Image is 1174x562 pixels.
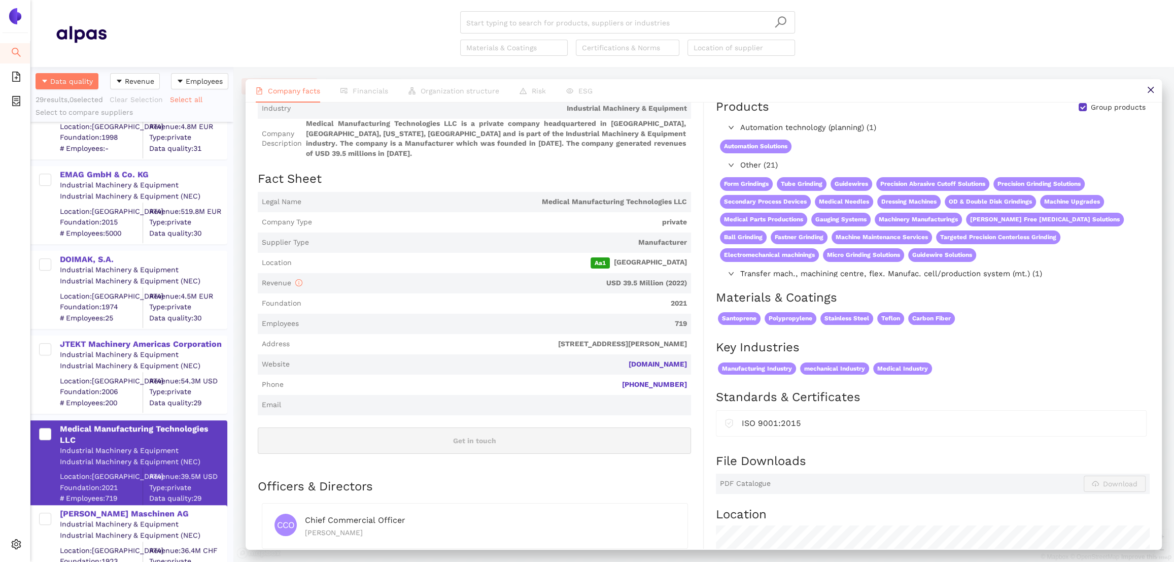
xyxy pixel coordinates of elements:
[578,87,593,95] span: ESG
[149,398,226,408] span: Data quality: 29
[177,78,184,86] span: caret-down
[306,278,687,288] span: USD 39.5 Million (2022)
[262,400,281,410] span: Email
[149,133,226,143] span: Type: private
[720,248,819,262] span: Electromechanical machinings
[716,389,1150,406] h2: Standards & Certificates
[7,8,23,24] img: Logo
[771,230,827,244] span: Fastner Grinding
[305,515,405,525] span: Chief Commercial Officer
[1087,103,1150,113] span: Group products
[258,171,691,188] h2: Fact Sheet
[110,73,160,89] button: caret-downRevenue
[716,506,1150,523] h2: Location
[716,453,1150,470] h2: File Downloads
[60,361,226,371] div: Industrial Machinery & Equipment (NEC)
[877,195,941,209] span: Dressing Machines
[171,73,228,89] button: caret-downEmployees
[800,362,869,375] span: mechanical Industry
[60,143,143,153] span: # Employees: -
[149,482,226,492] span: Type: private
[125,76,154,87] span: Revenue
[60,265,226,275] div: Industrial Machinery & Equipment
[724,417,734,428] span: safety-certificate
[60,398,143,408] span: # Employees: 200
[60,423,226,446] div: Medical Manufacturing Technologies LLC
[777,177,826,191] span: Tube Grinding
[306,119,687,158] span: Medical Manufacturing Technologies LLC is a private company headquartered in [GEOGRAPHIC_DATA], [...
[591,257,610,269] span: Aa1
[60,276,226,286] div: Industrial Machinery & Equipment (NEC)
[262,197,301,207] span: Legal Name
[740,268,1145,280] span: Transfer mach., machining centre, flex. Manufac. cell/production system (mt.) (1)
[421,87,499,95] span: Organization structure
[170,94,202,105] span: Select all
[728,124,734,130] span: right
[520,87,527,94] span: warning
[60,228,143,238] span: # Employees: 5000
[149,302,226,312] span: Type: private
[303,319,687,329] span: 719
[60,482,143,492] span: Foundation: 2021
[908,312,955,325] span: Carbon Fiber
[149,472,226,482] div: Revenue: 39.5M USD
[149,228,226,238] span: Data quality: 30
[262,104,291,114] span: Industry
[820,312,873,325] span: Stainless Steel
[728,162,734,168] span: right
[877,312,904,325] span: Teflon
[60,302,143,312] span: Foundation: 1974
[169,91,209,108] button: Select all
[765,312,816,325] span: Polypropylene
[716,157,1149,174] div: Other (21)
[60,493,143,504] span: # Employees: 719
[716,339,1150,356] h2: Key Industries
[1139,79,1162,102] button: close
[60,446,226,456] div: Industrial Machinery & Equipment
[262,319,299,329] span: Employees
[256,87,263,94] span: file-text
[60,254,226,265] div: DOIMAK, S.A.
[36,108,228,118] div: Select to compare suppliers
[296,257,687,269] span: [GEOGRAPHIC_DATA]
[811,213,871,226] span: Gauging Systems
[875,213,962,226] span: Machinery Manufacturings
[149,376,226,386] div: Revenue: 54.3M USD
[60,519,226,530] div: Industrial Machinery & Equipment
[60,206,143,216] div: Location: [GEOGRAPHIC_DATA]
[716,120,1149,136] div: Automation technology (planning) (1)
[149,313,226,323] span: Data quality: 30
[720,213,807,226] span: Medical Parts Productions
[823,248,904,262] span: Micro Grinding Solutions
[60,339,226,350] div: JTEKT Machinery Americas Corporation
[876,177,989,191] span: Precision Abrasive Cutoff Solutions
[149,217,226,227] span: Type: private
[149,143,226,153] span: Data quality: 31
[832,230,932,244] span: Machine Maintenance Services
[815,195,873,209] span: Medical Needles
[716,266,1149,282] div: Transfer mach., machining centre, flex. Manufac. cell/production system (mt.) (1)
[11,536,21,556] span: setting
[60,472,143,482] div: Location: [GEOGRAPHIC_DATA]
[408,87,416,94] span: apartment
[60,169,226,180] div: EMAG GmbH & Co. KG
[740,159,1145,172] span: Other (21)
[720,230,767,244] span: Ball Grinding
[268,87,320,95] span: Company facts
[149,206,226,216] div: Revenue: 519.8M EUR
[566,87,573,94] span: eye
[945,195,1036,209] span: OD & Double Disk Grindings
[60,508,226,519] div: [PERSON_NAME] Maschinen AG
[716,98,769,116] div: Products
[277,515,294,536] span: CCO
[60,350,226,360] div: Industrial Machinery & Equipment
[313,238,687,248] span: Manufacturer
[718,312,761,325] span: Santoprene
[60,191,226,202] div: Industrial Machinery & Equipment (NEC)
[50,76,93,87] span: Data quality
[353,87,388,95] span: Financials
[149,545,226,555] div: Revenue: 36.4M CHF
[305,299,687,309] span: 2021
[116,78,123,86] span: caret-down
[262,380,284,390] span: Phone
